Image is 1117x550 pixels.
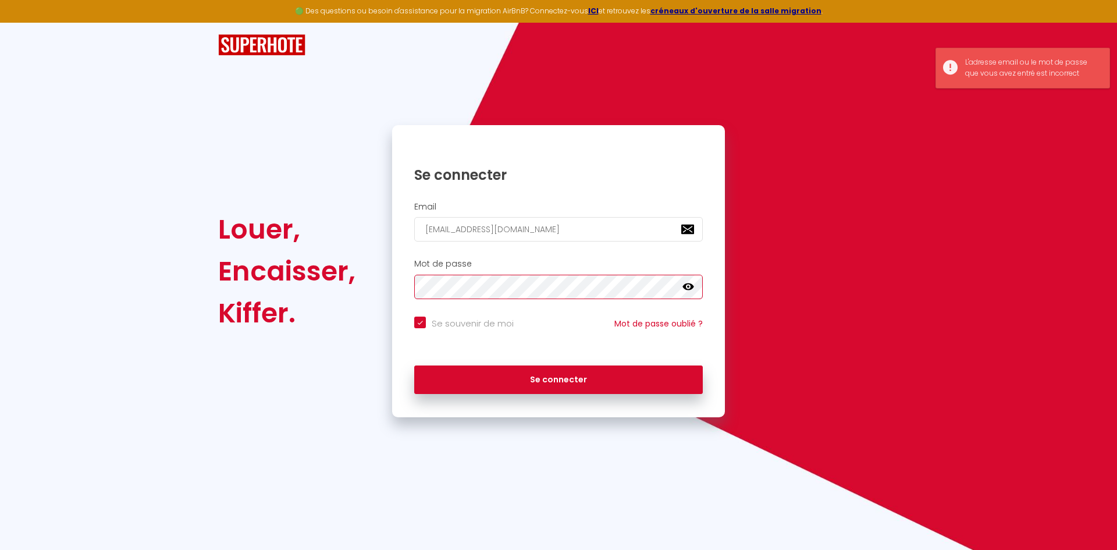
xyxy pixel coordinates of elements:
[218,292,355,334] div: Kiffer.
[218,250,355,292] div: Encaisser,
[650,6,821,16] a: créneaux d'ouverture de la salle migration
[218,208,355,250] div: Louer,
[414,217,703,242] input: Ton Email
[414,259,703,269] h2: Mot de passe
[414,166,703,184] h1: Se connecter
[218,34,305,56] img: SuperHote logo
[414,202,703,212] h2: Email
[588,6,599,16] a: ICI
[9,5,44,40] button: Ouvrir le widget de chat LiveChat
[965,57,1098,79] div: L'adresse email ou le mot de passe que vous avez entré est incorrect
[414,366,703,395] button: Se connecter
[614,318,703,329] a: Mot de passe oublié ?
